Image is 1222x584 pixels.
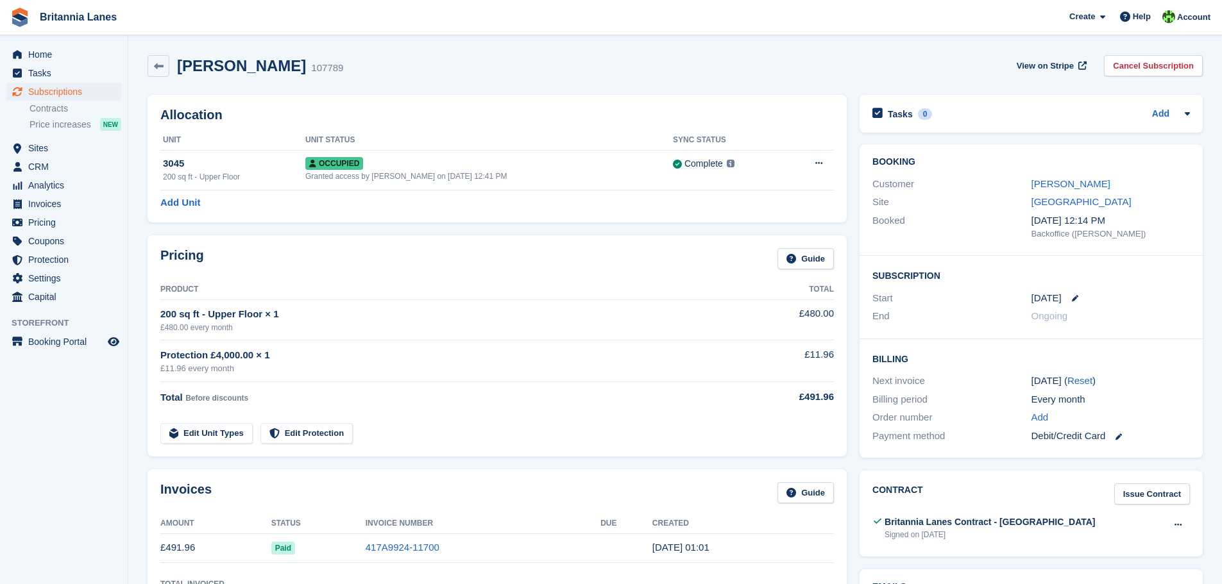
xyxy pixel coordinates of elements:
[160,423,253,444] a: Edit Unit Types
[160,196,200,210] a: Add Unit
[305,157,363,170] span: Occupied
[160,348,731,363] div: Protection £4,000.00 × 1
[28,251,105,269] span: Protection
[28,64,105,82] span: Tasks
[6,64,121,82] a: menu
[6,83,121,101] a: menu
[872,392,1031,407] div: Billing period
[872,309,1031,324] div: End
[1031,178,1110,189] a: [PERSON_NAME]
[106,334,121,349] a: Preview store
[872,352,1190,365] h2: Billing
[185,394,248,403] span: Before discounts
[28,288,105,306] span: Capital
[28,333,105,351] span: Booking Portal
[652,542,709,553] time: 2025-09-25 00:01:05 UTC
[366,542,439,553] a: 417A9924-11700
[1031,291,1062,306] time: 2025-09-25 00:00:00 UTC
[1031,310,1068,321] span: Ongoing
[6,288,121,306] a: menu
[888,108,913,120] h2: Tasks
[872,374,1031,388] div: Next invoice
[1152,107,1169,122] a: Add
[684,157,723,171] div: Complete
[918,108,933,120] div: 0
[305,171,673,182] div: Granted access by [PERSON_NAME] on [DATE] 12:41 PM
[6,251,121,269] a: menu
[731,340,834,382] td: £11.96
[28,213,105,231] span: Pricing
[885,515,1096,529] div: Britannia Lanes Contract - [GEOGRAPHIC_DATA]
[6,176,121,194] a: menu
[872,177,1031,192] div: Customer
[28,139,105,157] span: Sites
[1069,10,1095,23] span: Create
[160,307,731,322] div: 200 sq ft - Upper Floor × 1
[872,157,1190,167] h2: Booking
[1177,11,1210,24] span: Account
[305,130,673,151] th: Unit Status
[6,232,121,250] a: menu
[160,248,204,269] h2: Pricing
[872,410,1031,425] div: Order number
[885,529,1096,540] div: Signed on [DATE]
[731,279,834,300] th: Total
[160,130,305,151] th: Unit
[35,6,122,28] a: Britannia Lanes
[28,46,105,63] span: Home
[160,279,731,300] th: Product
[160,533,271,562] td: £491.96
[872,195,1031,210] div: Site
[366,513,600,534] th: Invoice Number
[177,57,306,74] h2: [PERSON_NAME]
[271,513,366,534] th: Status
[652,513,834,534] th: Created
[30,103,121,115] a: Contracts
[28,269,105,287] span: Settings
[160,108,834,122] h2: Allocation
[1031,429,1190,444] div: Debit/Credit Card
[28,158,105,176] span: CRM
[1114,483,1190,505] a: Issue Contract
[6,158,121,176] a: menu
[1012,55,1089,76] a: View on Stripe
[777,248,834,269] a: Guide
[1031,374,1190,388] div: [DATE] ( )
[271,542,295,555] span: Paid
[872,213,1031,240] div: Booked
[6,269,121,287] a: menu
[872,429,1031,444] div: Payment method
[6,333,121,351] a: menu
[1162,10,1175,23] img: Robert Parr
[872,483,923,505] h2: Contract
[160,362,731,375] div: £11.96 every month
[872,291,1031,306] div: Start
[160,322,731,333] div: £480.00 every month
[731,299,834,340] td: £480.00
[1104,55,1203,76] a: Cancel Subscription
[1067,375,1092,386] a: Reset
[731,390,834,405] div: £491.96
[311,61,343,76] div: 107789
[1133,10,1151,23] span: Help
[600,513,652,534] th: Due
[1017,60,1074,72] span: View on Stripe
[727,160,734,167] img: icon-info-grey-7440780725fd019a000dd9b08b2336e03edf1995a4989e88bcd33f0948082b44.svg
[1031,228,1190,240] div: Backoffice ([PERSON_NAME])
[160,513,271,534] th: Amount
[12,317,128,330] span: Storefront
[163,156,305,171] div: 3045
[30,117,121,131] a: Price increases NEW
[6,46,121,63] a: menu
[872,269,1190,281] h2: Subscription
[28,195,105,213] span: Invoices
[28,83,105,101] span: Subscriptions
[28,232,105,250] span: Coupons
[673,130,785,151] th: Sync Status
[10,8,30,27] img: stora-icon-8386f47178a22dfd0bd8f6a31ec36ba5ce8667c1dd55bd0f319d3a0aa187defe.svg
[28,176,105,194] span: Analytics
[100,118,121,131] div: NEW
[30,119,91,131] span: Price increases
[6,139,121,157] a: menu
[160,482,212,503] h2: Invoices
